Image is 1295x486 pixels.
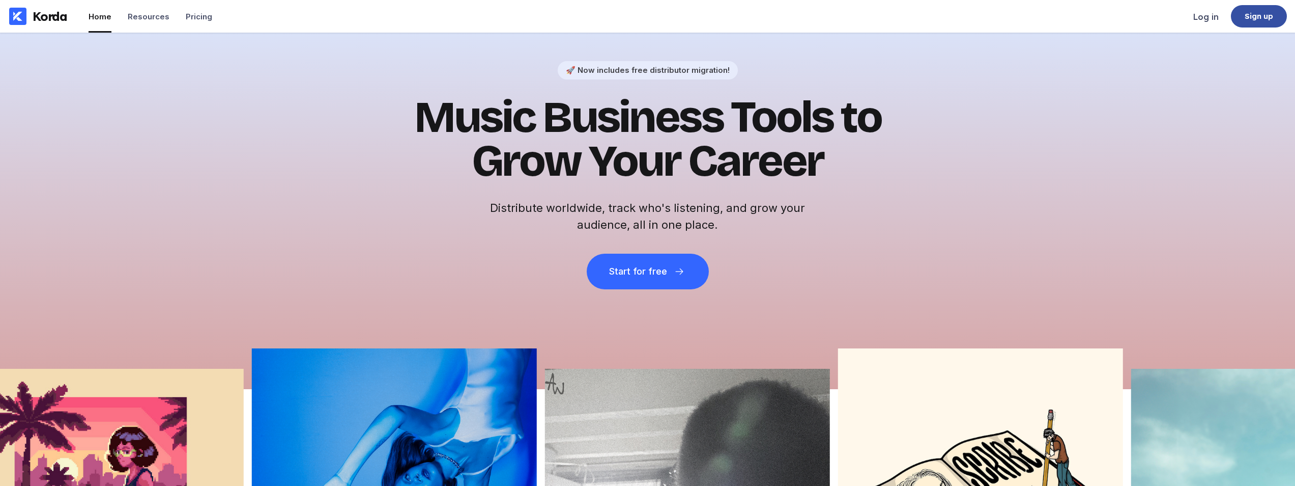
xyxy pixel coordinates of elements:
div: Resources [128,12,169,21]
div: Home [89,12,111,21]
h2: Distribute worldwide, track who's listening, and grow your audience, all in one place. [485,200,811,233]
div: Sign up [1245,11,1274,21]
div: 🚀 Now includes free distributor migration! [566,65,730,75]
div: Korda [33,9,67,24]
div: Log in [1193,12,1219,22]
h1: Music Business Tools to Grow Your Career [398,96,897,183]
a: Sign up [1231,5,1287,28]
div: Start for free [609,266,667,277]
div: Pricing [186,12,212,21]
button: Start for free [587,254,709,289]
